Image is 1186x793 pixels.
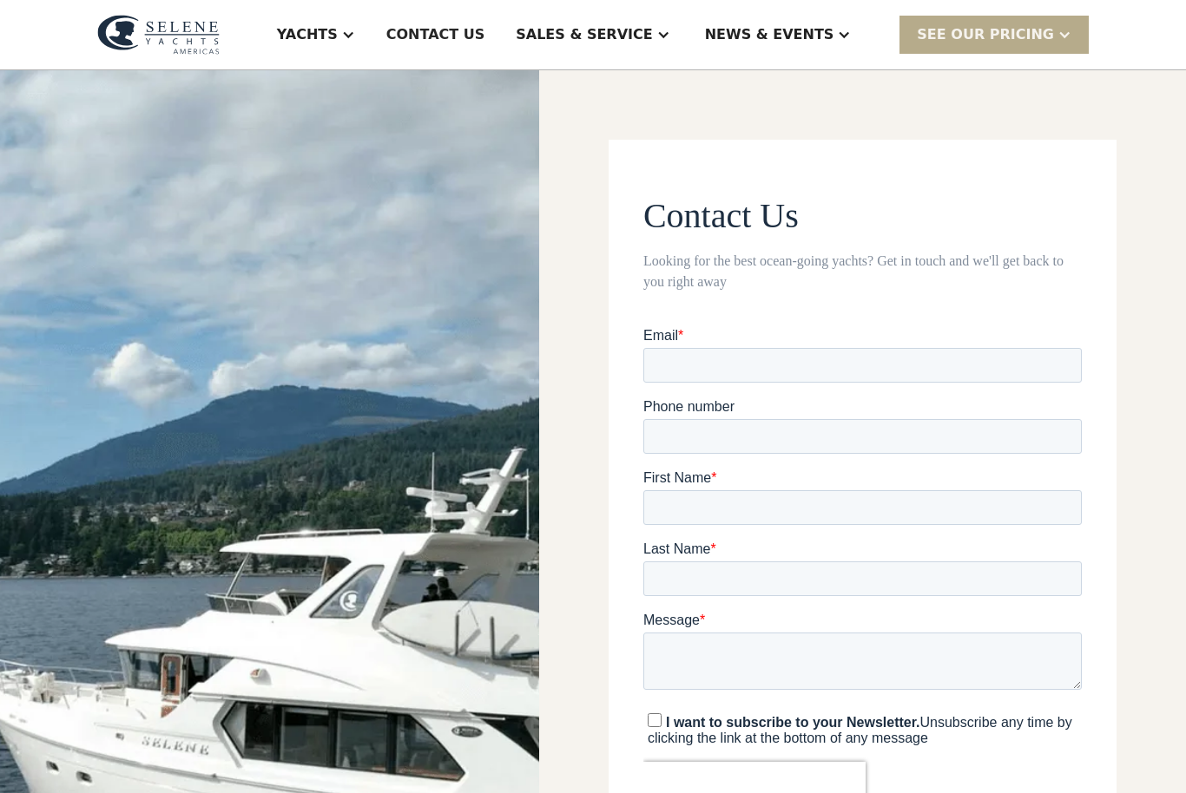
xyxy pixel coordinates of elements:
[643,196,799,235] span: Contact Us
[386,24,485,45] div: Contact US
[917,24,1054,45] div: SEE Our Pricing
[899,16,1089,53] div: SEE Our Pricing
[643,251,1082,292] div: Looking for the best ocean-going yachts? Get in touch and we'll get back to you right away
[97,15,220,55] img: logo
[516,24,652,45] div: Sales & Service
[277,24,338,45] div: Yachts
[705,24,834,45] div: News & EVENTS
